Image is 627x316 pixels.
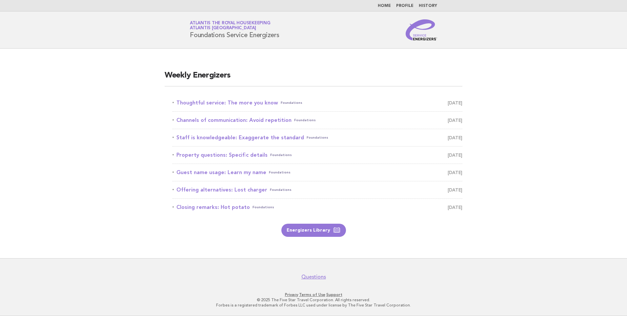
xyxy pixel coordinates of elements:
a: Profile [396,4,414,8]
a: Terms of Use [299,292,325,297]
p: · · [113,292,514,297]
span: [DATE] [448,150,462,160]
a: Privacy [285,292,298,297]
a: Support [326,292,342,297]
span: Foundations [294,116,316,125]
a: Guest name usage: Learn my nameFoundations [DATE] [172,168,462,177]
a: Property questions: Specific detailsFoundations [DATE] [172,150,462,160]
a: Staff is knowledgeable: Exaggerate the standardFoundations [DATE] [172,133,462,142]
h2: Weekly Energizers [165,70,462,86]
a: Atlantis the Royal HousekeepingAtlantis [GEOGRAPHIC_DATA] [190,21,270,30]
a: Energizers Library [281,224,346,237]
a: Thoughtful service: The more you knowFoundations [DATE] [172,98,462,107]
p: Forbes is a registered trademark of Forbes LLC used under license by The Five Star Travel Corpora... [113,303,514,308]
a: History [419,4,437,8]
span: [DATE] [448,168,462,177]
h1: Foundations Service Energizers [190,21,279,38]
span: [DATE] [448,203,462,212]
span: [DATE] [448,133,462,142]
a: Home [378,4,391,8]
span: [DATE] [448,116,462,125]
span: [DATE] [448,185,462,194]
span: Foundations [270,150,292,160]
span: Foundations [269,168,291,177]
a: Closing remarks: Hot potatoFoundations [DATE] [172,203,462,212]
span: Foundations [253,203,274,212]
a: Channels of communication: Avoid repetitionFoundations [DATE] [172,116,462,125]
img: Service Energizers [406,19,437,40]
span: Atlantis [GEOGRAPHIC_DATA] [190,26,256,31]
a: Offering alternatives: Lost chargerFoundations [DATE] [172,185,462,194]
span: Foundations [307,133,328,142]
a: Questions [301,274,326,280]
span: [DATE] [448,98,462,107]
span: Foundations [270,185,292,194]
p: © 2025 The Five Star Travel Corporation. All rights reserved. [113,297,514,303]
span: Foundations [281,98,302,107]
